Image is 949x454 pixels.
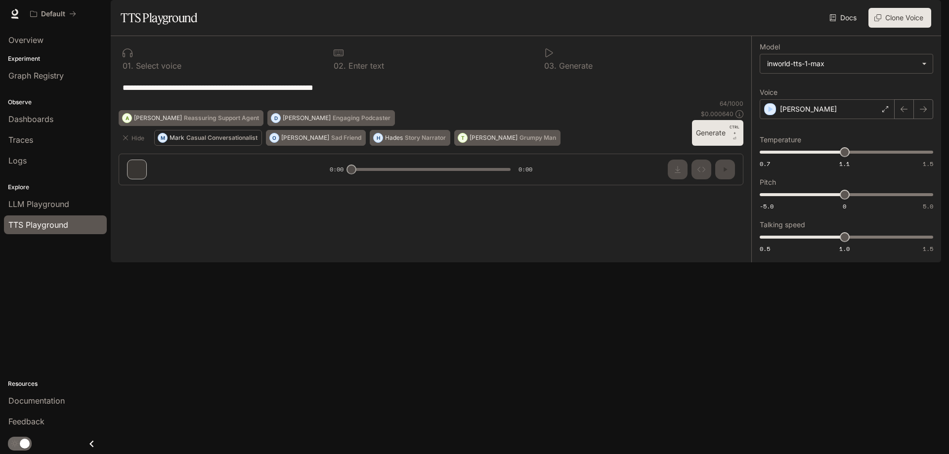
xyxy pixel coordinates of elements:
[370,130,450,146] button: HHadesStory Narrator
[119,110,263,126] button: A[PERSON_NAME]Reassuring Support Agent
[119,130,150,146] button: Hide
[158,130,167,146] div: M
[334,62,346,70] p: 0 2 .
[843,202,846,210] span: 0
[26,4,81,24] button: All workspaces
[374,130,383,146] div: H
[701,110,733,118] p: $ 0.000640
[692,120,743,146] button: GenerateCTRL +⏎
[839,160,850,168] span: 1.1
[923,202,933,210] span: 5.0
[730,124,739,142] p: ⏎
[405,135,446,141] p: Story Narrator
[470,135,518,141] p: [PERSON_NAME]
[154,130,262,146] button: MMarkCasual Conversationalist
[385,135,403,141] p: Hades
[760,202,774,210] span: -5.0
[170,135,184,141] p: Mark
[266,130,366,146] button: O[PERSON_NAME]Sad Friend
[868,8,931,28] button: Clone Voice
[923,160,933,168] span: 1.5
[271,110,280,126] div: D
[281,135,329,141] p: [PERSON_NAME]
[270,130,279,146] div: O
[331,135,361,141] p: Sad Friend
[760,179,776,186] p: Pitch
[267,110,395,126] button: D[PERSON_NAME]Engaging Podcaster
[760,136,801,143] p: Temperature
[760,245,770,253] span: 0.5
[346,62,384,70] p: Enter text
[720,99,743,108] p: 64 / 1000
[839,245,850,253] span: 1.0
[283,115,331,121] p: [PERSON_NAME]
[333,115,390,121] p: Engaging Podcaster
[760,54,933,73] div: inworld-tts-1-max
[780,104,837,114] p: [PERSON_NAME]
[760,43,780,50] p: Model
[134,115,182,121] p: [PERSON_NAME]
[760,221,805,228] p: Talking speed
[123,110,131,126] div: A
[186,135,258,141] p: Casual Conversationalist
[557,62,593,70] p: Generate
[767,59,917,69] div: inworld-tts-1-max
[923,245,933,253] span: 1.5
[184,115,259,121] p: Reassuring Support Agent
[730,124,739,136] p: CTRL +
[454,130,561,146] button: T[PERSON_NAME]Grumpy Man
[544,62,557,70] p: 0 3 .
[123,62,133,70] p: 0 1 .
[519,135,556,141] p: Grumpy Man
[458,130,467,146] div: T
[133,62,181,70] p: Select voice
[760,89,777,96] p: Voice
[827,8,861,28] a: Docs
[41,10,65,18] p: Default
[760,160,770,168] span: 0.7
[121,8,197,28] h1: TTS Playground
